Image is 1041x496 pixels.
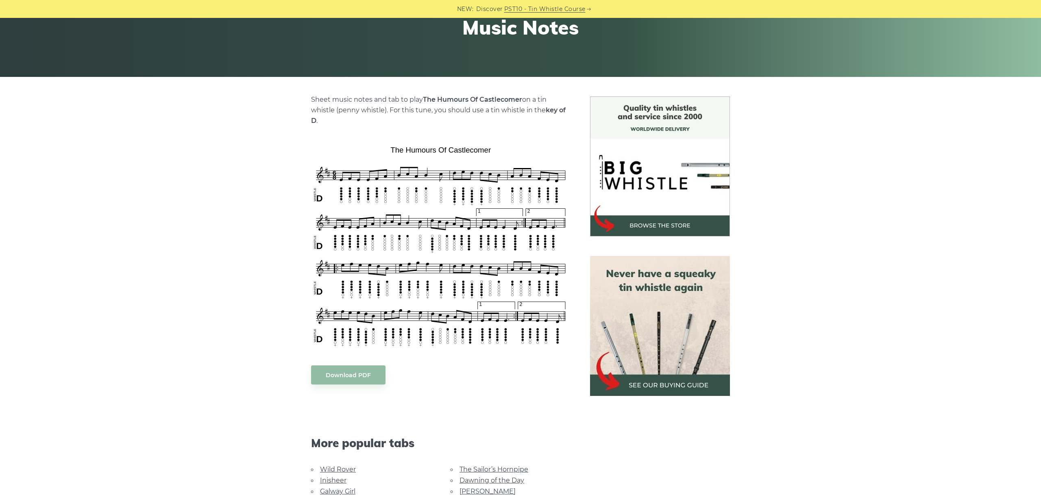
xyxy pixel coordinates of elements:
span: More popular tabs [311,436,571,450]
a: Galway Girl [320,487,355,495]
a: PST10 - Tin Whistle Course [504,4,586,14]
img: BigWhistle Tin Whistle Store [590,96,730,236]
span: Discover [476,4,503,14]
img: The Humours Of Castlecomer Tin Whistle Tabs & Sheet Music [311,143,571,349]
a: Download PDF [311,365,385,385]
a: Dawning of the Day [460,476,524,484]
a: Wild Rover [320,465,356,473]
a: Inisheer [320,476,346,484]
p: Sheet music notes and tab to play on a tin whistle (penny whistle). For this tune, you should use... [311,94,571,126]
a: The Sailor’s Hornpipe [460,465,528,473]
strong: The Humours Of Castlecomer [423,96,522,103]
img: tin whistle buying guide [590,256,730,396]
span: NEW: [457,4,474,14]
a: [PERSON_NAME] [460,487,516,495]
